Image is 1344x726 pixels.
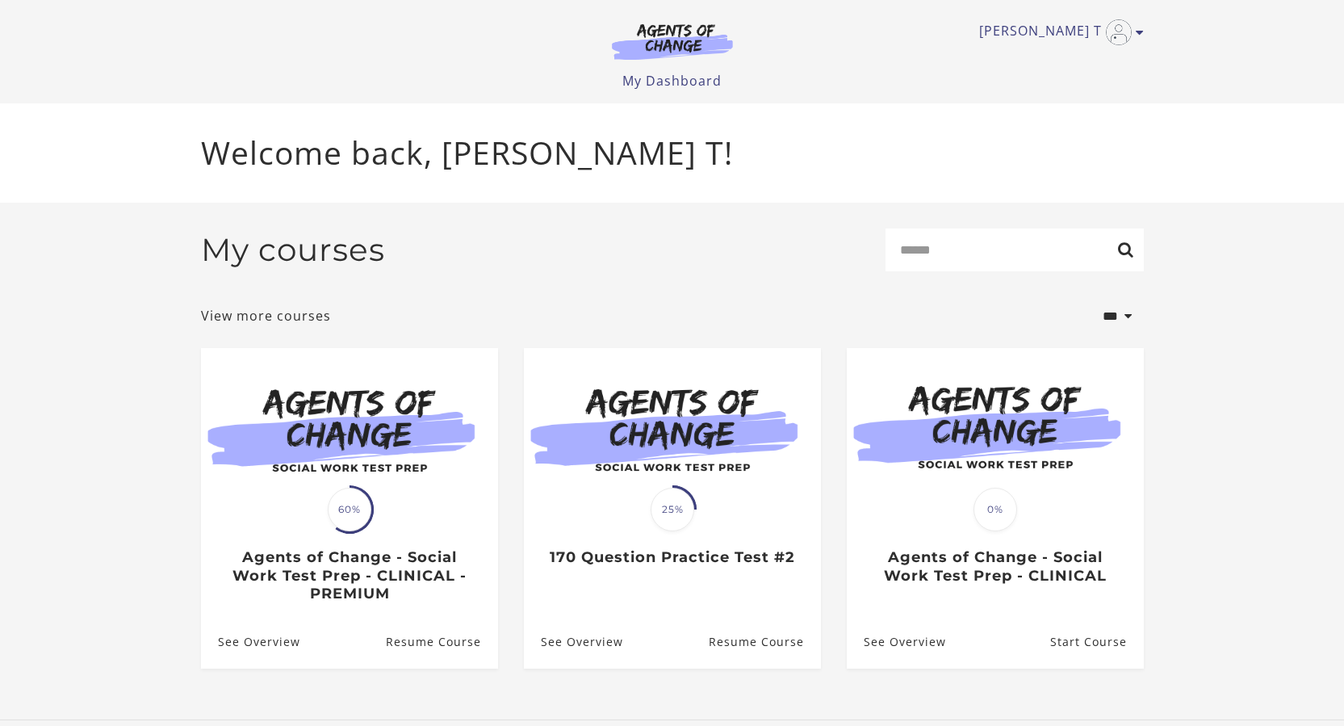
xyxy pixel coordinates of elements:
a: 170 Question Practice Test #2: Resume Course [708,615,820,668]
img: Agents of Change Logo [595,23,750,60]
a: 170 Question Practice Test #2: See Overview [524,615,623,668]
a: My Dashboard [622,72,722,90]
a: Agents of Change - Social Work Test Prep - CLINICAL: Resume Course [1049,615,1143,668]
a: Agents of Change - Social Work Test Prep - CLINICAL - PREMIUM: Resume Course [385,615,497,668]
a: Agents of Change - Social Work Test Prep - CLINICAL: See Overview [847,615,946,668]
h2: My courses [201,231,385,269]
p: Welcome back, [PERSON_NAME] T! [201,129,1144,177]
a: Agents of Change - Social Work Test Prep - CLINICAL - PREMIUM: See Overview [201,615,300,668]
h3: Agents of Change - Social Work Test Prep - CLINICAL - PREMIUM [218,548,480,603]
span: 0% [973,488,1017,531]
span: 25% [651,488,694,531]
h3: 170 Question Practice Test #2 [541,548,803,567]
span: 60% [328,488,371,531]
a: View more courses [201,306,331,325]
h3: Agents of Change - Social Work Test Prep - CLINICAL [864,548,1126,585]
a: Toggle menu [979,19,1136,45]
